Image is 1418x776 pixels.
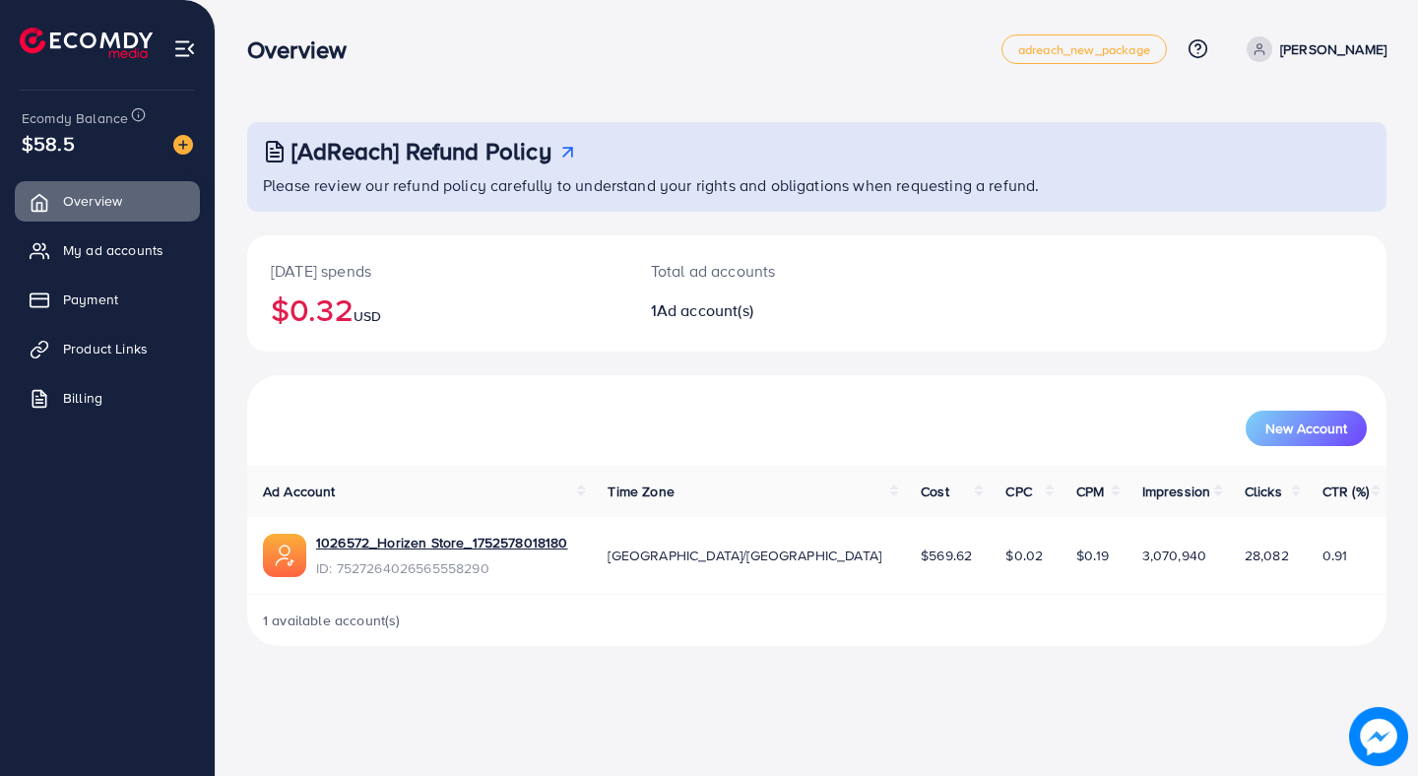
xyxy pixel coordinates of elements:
[316,533,568,552] a: 1026572_Horizen Store_1752578018180
[15,329,200,368] a: Product Links
[921,482,949,501] span: Cost
[651,301,888,320] h2: 1
[1322,546,1348,565] span: 0.91
[63,388,102,408] span: Billing
[63,191,122,211] span: Overview
[1001,34,1167,64] a: adreach_new_package
[1245,482,1282,501] span: Clicks
[63,290,118,309] span: Payment
[173,135,193,155] img: image
[15,280,200,319] a: Payment
[15,230,200,270] a: My ad accounts
[271,259,604,283] p: [DATE] spends
[1076,482,1104,501] span: CPM
[22,108,128,128] span: Ecomdy Balance
[247,35,362,64] h3: Overview
[1018,43,1150,56] span: adreach_new_package
[263,534,306,577] img: ic-ads-acc.e4c84228.svg
[1246,411,1367,446] button: New Account
[15,378,200,418] a: Billing
[291,137,551,165] h3: [AdReach] Refund Policy
[1239,36,1386,62] a: [PERSON_NAME]
[15,181,200,221] a: Overview
[263,482,336,501] span: Ad Account
[20,28,153,58] img: logo
[1280,37,1386,61] p: [PERSON_NAME]
[657,299,753,321] span: Ad account(s)
[1076,546,1109,565] span: $0.19
[1142,546,1206,565] span: 3,070,940
[1245,546,1289,565] span: 28,082
[1265,421,1347,435] span: New Account
[608,482,674,501] span: Time Zone
[263,173,1375,197] p: Please review our refund policy carefully to understand your rights and obligations when requesti...
[608,546,881,565] span: [GEOGRAPHIC_DATA]/[GEOGRAPHIC_DATA]
[921,546,972,565] span: $569.62
[1349,707,1408,766] img: image
[271,291,604,328] h2: $0.32
[263,611,401,630] span: 1 available account(s)
[63,339,148,358] span: Product Links
[316,558,568,578] span: ID: 7527264026565558290
[1322,482,1369,501] span: CTR (%)
[1005,482,1031,501] span: CPC
[354,306,381,326] span: USD
[651,259,888,283] p: Total ad accounts
[63,240,163,260] span: My ad accounts
[173,37,196,60] img: menu
[1142,482,1211,501] span: Impression
[1005,546,1043,565] span: $0.02
[22,129,75,158] span: $58.5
